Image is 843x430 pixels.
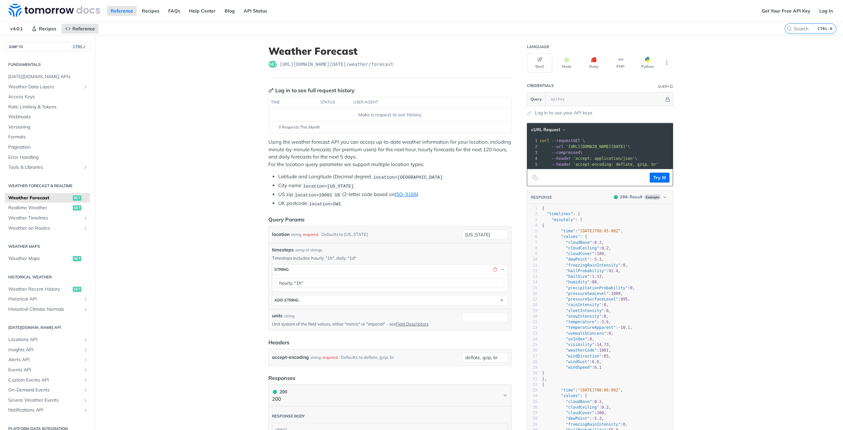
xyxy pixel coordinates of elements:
[573,156,635,161] span: 'accept: application/json'
[185,6,219,16] a: Help Center
[5,223,90,233] a: Weather on RoutesShow subpages for Weather on Routes
[8,255,71,262] span: Weather Maps
[561,229,575,233] span: "time"
[542,263,628,268] span: : ,
[611,291,621,296] span: 1009
[8,215,81,221] span: Weather Timelines
[566,365,592,370] span: "windSpeed"
[547,212,573,216] span: "timelines"
[604,302,606,307] span: 0
[611,194,669,200] button: 200200-ResultExample
[396,321,428,327] a: Field Descriptors
[272,388,508,403] button: 200 200200
[566,274,589,279] span: "hailSize"
[542,359,602,364] span: : ,
[395,191,417,197] a: ISO-3166
[83,387,88,393] button: Show subpages for On-Demand Events
[620,325,630,330] span: 10.1
[8,164,81,171] span: Tools & Libraries
[618,325,620,330] span: -
[278,173,511,181] li: Latitude and Longitude (Decimal degree)
[9,4,100,17] img: Tomorrow.io Weather API Docs
[83,398,88,403] button: Show subpages for Severe Weather Events
[8,114,88,120] span: Webhooks
[527,314,537,319] div: 20
[602,246,609,250] span: 0.2
[8,124,88,130] span: Versioning
[540,138,549,143] span: curl
[592,359,599,364] span: 6.8
[592,280,597,284] span: 88
[351,97,498,108] th: user agent
[318,97,351,108] th: status
[566,263,620,268] span: "freezingRainIntensity"
[609,331,611,336] span: 0
[542,257,604,262] span: : ,
[566,320,597,324] span: "temperature"
[278,182,511,189] li: City name
[5,335,90,345] a: Locations APIShow subpages for Locations API
[540,144,630,149] span: \
[527,302,537,308] div: 18
[552,162,571,167] span: --header
[527,365,537,370] div: 29
[278,200,511,207] li: UK postcode
[542,314,609,319] span: : ,
[527,354,537,359] div: 27
[8,387,81,393] span: On-Demand Events
[321,230,368,239] div: Defaults to [US_STATE]
[552,144,563,149] span: --url
[542,348,611,353] span: : ,
[7,24,26,34] span: v4.0.1
[527,319,537,325] div: 21
[664,96,671,102] button: Hide
[566,291,609,296] span: "pressureSeaLevel"
[658,84,669,89] div: Query
[527,359,537,365] div: 28
[8,306,81,313] span: Historical Climate Normals
[5,355,90,365] a: Alerts APIShow subpages for Alerts API
[503,393,508,398] svg: Chevron
[542,320,611,324] span: : ,
[542,206,544,211] span: {
[5,395,90,405] a: Severe Weather EventsShow subpages for Severe Weather Events
[268,338,289,346] div: Headers
[8,104,88,110] span: Rate Limiting & Tokens
[272,295,507,305] button: ADD string
[72,26,95,32] span: Reference
[573,162,659,167] span: 'accept-encoding: deflate, gzip, br'
[592,257,594,262] span: -
[269,97,318,108] th: time
[8,195,71,201] span: Weather Forecast
[590,337,592,341] span: 0
[542,297,630,301] span: : ,
[165,6,184,16] a: FAQs
[5,244,90,249] h2: Weather Maps
[5,183,90,189] h2: Weather Forecast & realtime
[592,274,602,279] span: 1.13
[816,25,834,32] kbd: CTRL-K
[540,138,585,143] span: GET \
[527,53,552,72] button: Shell
[8,336,81,343] span: Locations API
[542,234,587,239] span: : {
[566,269,606,273] span: "hailProbability"
[138,6,163,16] a: Recipes
[8,73,88,80] span: [DATE][DOMAIN_NAME] APIs
[620,297,628,301] span: 995
[268,86,355,94] div: Log in to see full request history
[527,228,537,234] div: 5
[8,407,81,414] span: Notifications API
[566,286,628,290] span: "precipitationProbability"
[542,217,583,222] span: : [
[527,291,537,297] div: 16
[5,142,90,152] a: Pagination
[73,256,81,261] span: get
[39,26,56,32] span: Recipes
[303,184,354,188] span: location=[US_STATE]
[527,161,538,167] div: 5
[268,88,274,93] svg: Key
[527,279,537,285] div: 14
[566,251,594,256] span: "cloudCover"
[272,255,508,261] p: Timesteps includes: hourly: "1h", daily: "1d"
